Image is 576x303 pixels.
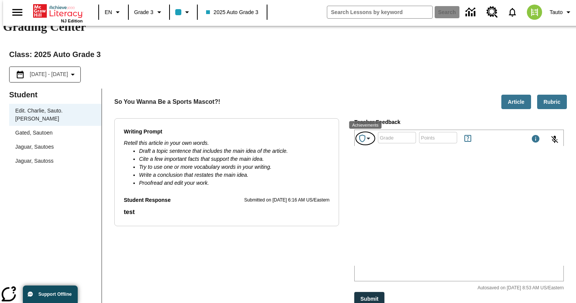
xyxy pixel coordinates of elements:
[15,129,95,137] span: Gated, Sautoen
[502,2,522,22] a: Notifications
[3,6,111,13] p: test this page
[124,208,330,217] p: Student Response
[531,134,540,145] div: Maximum 1000 characters Press Escape to exit toolbar and use left and right arrow keys to access ...
[124,128,330,136] p: Writing Prompt
[501,95,531,109] button: Article, Will open in new tab
[68,70,77,79] svg: Collapse Date Range Filter
[482,2,502,22] a: Resource Center, Will open in new tab
[61,19,83,23] span: NJ Edition
[9,154,101,168] div: Jaguar, Sautoss
[527,5,542,20] img: avatar image
[9,48,567,60] h2: Class : 2025 Auto Grade 3
[206,8,259,16] span: 2025 Auto Grade 3
[461,2,482,23] a: Data Center
[124,196,171,205] p: Student Response
[131,5,167,19] button: Grade: Grade 3, Select a grade
[33,3,83,19] a: Home
[354,118,564,127] p: Teacher Feedback
[139,147,330,155] li: Draft a topic sentence that includes the main idea of the article.
[550,8,563,16] span: Tauto
[139,163,330,171] li: Try to use one or more vocabulary words in your writing.
[105,8,112,16] span: EN
[3,20,573,34] h1: Grading Center
[3,6,111,13] body: Type your response here.
[9,104,101,126] div: Edit. Charlie, Sauto. [PERSON_NAME]
[419,132,457,143] div: Points: Must be equal to or less than 25.
[101,5,126,19] button: Language: EN, Select a language
[9,89,101,101] p: Student
[522,2,547,22] button: Select a new avatar
[139,171,330,179] li: Write a conclusion that restates the main idea.
[139,179,330,187] li: Proofread and edit your work.
[378,132,416,143] div: Grade: Letters, numbers, %, + and - are allowed.
[327,6,432,18] input: search field
[134,8,154,16] span: Grade 3
[23,286,78,303] button: Support Offline
[419,128,457,148] input: Points: Must be equal to or less than 25.
[6,1,29,24] button: Open side menu
[244,197,330,204] p: Submitted on [DATE] 6:16 AM US/Eastern
[547,5,576,19] button: Profile/Settings
[139,155,330,163] li: Cite a few important facts that support the main idea.
[537,95,567,109] button: Rubric, Will open in new tab
[9,126,101,140] div: Gated, Sautoen
[15,143,95,151] span: Jaguar, Sautoes
[38,292,72,297] span: Support Offline
[546,130,564,149] button: Click to activate and allow voice recognition
[15,157,95,165] span: Jaguar, Sautoss
[30,70,68,78] span: [DATE] - [DATE]
[355,131,376,146] button: Achievements
[9,140,101,154] div: Jaguar, Sautoes
[378,128,416,148] input: Grade: Letters, numbers, %, + and - are allowed.
[462,284,564,292] p: Autosaved on [DATE] 8:53 AM US/Eastern
[349,121,382,129] div: Achievements
[114,97,220,106] p: So You Wanna Be a Sports Mascot?!
[124,208,330,217] p: test
[460,131,475,146] button: Rules for Earning Points and Achievements, Will open in new tab
[15,107,95,123] span: Edit. Charlie, Sauto. [PERSON_NAME]
[124,139,330,147] p: Retell this article in your own words.
[13,70,77,79] button: Select the date range menu item
[172,5,195,19] button: Class color is light blue. Change class color
[33,3,83,23] div: Home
